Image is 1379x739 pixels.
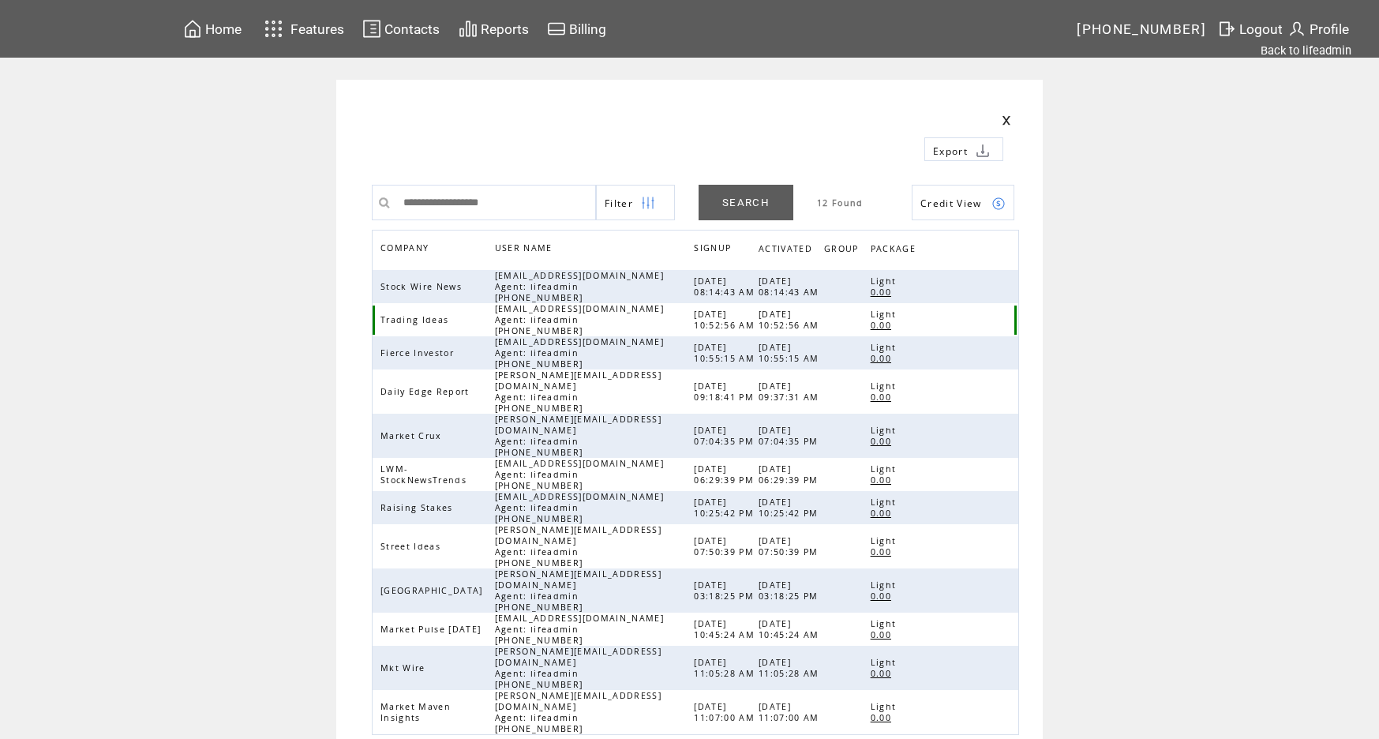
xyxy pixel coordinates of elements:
[759,342,823,364] span: [DATE] 10:55:15 AM
[495,238,556,261] span: USER NAME
[380,430,446,441] span: Market Crux
[1285,17,1351,41] a: Profile
[290,21,344,37] span: Features
[871,629,895,640] span: 0.00
[1217,19,1236,39] img: exit.svg
[759,497,823,519] span: [DATE] 10:25:42 PM
[694,463,758,486] span: [DATE] 06:29:39 PM
[380,243,433,253] a: COMPANY
[694,243,735,253] a: SIGNUP
[871,309,901,320] span: Light
[759,309,823,331] span: [DATE] 10:52:56 AM
[495,336,664,369] span: [EMAIL_ADDRESS][DOMAIN_NAME] Agent: lifeadmin [PHONE_NUMBER]
[759,238,820,261] a: ACTIVATED
[871,238,924,261] a: PACKAGE
[694,342,759,364] span: [DATE] 10:55:15 AM
[871,712,895,723] span: 0.00
[459,19,478,39] img: chart.svg
[871,463,901,475] span: Light
[694,701,759,723] span: [DATE] 11:07:00 AM
[694,618,759,640] span: [DATE] 10:45:24 AM
[871,546,895,557] span: 0.00
[569,21,606,37] span: Billing
[991,197,1006,211] img: credits.png
[759,276,823,298] span: [DATE] 08:14:43 AM
[183,19,202,39] img: home.svg
[871,497,901,508] span: Light
[871,657,901,668] span: Light
[824,239,863,262] span: GROUP
[871,381,901,392] span: Light
[759,657,823,679] span: [DATE] 11:05:28 AM
[495,243,556,253] a: USER NAME
[871,591,895,602] span: 0.00
[380,662,429,673] span: Mkt Wire
[759,580,823,602] span: [DATE] 03:18:25 PM
[495,690,661,734] span: [PERSON_NAME][EMAIL_ADDRESS][DOMAIN_NAME] Agent: lifeadmin [PHONE_NUMBER]
[495,303,664,336] span: [EMAIL_ADDRESS][DOMAIN_NAME] Agent: lifeadmin [PHONE_NUMBER]
[920,197,982,210] span: Show Credits View
[380,502,457,513] span: Raising Stakes
[871,618,901,629] span: Light
[1077,21,1206,37] span: [PHONE_NUMBER]
[759,381,823,403] span: [DATE] 09:37:31 AM
[495,270,664,303] span: [EMAIL_ADDRESS][DOMAIN_NAME] Agent: lifeadmin [PHONE_NUMBER]
[871,276,901,287] span: Light
[817,197,864,208] span: 12 Found
[933,144,968,158] span: Export to csv file
[759,463,823,486] span: [DATE] 06:29:39 PM
[871,701,901,712] span: Light
[380,347,458,358] span: Fierce Investor
[257,13,347,44] a: Features
[545,17,609,41] a: Billing
[694,657,759,679] span: [DATE] 11:05:28 AM
[380,701,451,723] span: Market Maven Insights
[380,585,487,596] span: [GEOGRAPHIC_DATA]
[1310,21,1349,37] span: Profile
[871,239,920,262] span: PACKAGE
[181,17,244,41] a: Home
[260,16,287,42] img: features.svg
[596,185,675,220] a: Filter
[495,646,661,690] span: [PERSON_NAME][EMAIL_ADDRESS][DOMAIN_NAME] Agent: lifeadmin [PHONE_NUMBER]
[699,185,793,220] a: SEARCH
[1239,21,1283,37] span: Logout
[759,535,823,557] span: [DATE] 07:50:39 PM
[495,613,664,646] span: [EMAIL_ADDRESS][DOMAIN_NAME] Agent: lifeadmin [PHONE_NUMBER]
[694,276,759,298] span: [DATE] 08:14:43 AM
[1261,43,1351,58] a: Back to lifeadmin
[759,239,816,262] span: ACTIVATED
[871,320,895,331] span: 0.00
[495,491,664,524] span: [EMAIL_ADDRESS][DOMAIN_NAME] Agent: lifeadmin [PHONE_NUMBER]
[976,144,990,158] img: download.png
[759,425,823,447] span: [DATE] 07:04:35 PM
[384,21,440,37] span: Contacts
[205,21,242,37] span: Home
[380,541,444,552] span: Street Ideas
[924,137,1003,161] a: Export
[871,425,901,436] span: Light
[694,497,758,519] span: [DATE] 10:25:42 PM
[495,414,661,458] span: [PERSON_NAME][EMAIL_ADDRESS][DOMAIN_NAME] Agent: lifeadmin [PHONE_NUMBER]
[380,386,474,397] span: Daily Edge Report
[824,238,867,261] a: GROUP
[871,508,895,519] span: 0.00
[547,19,566,39] img: creidtcard.svg
[694,309,759,331] span: [DATE] 10:52:56 AM
[694,425,758,447] span: [DATE] 07:04:35 PM
[641,186,655,221] img: filters.png
[871,580,901,591] span: Light
[481,21,529,37] span: Reports
[1287,19,1306,39] img: profile.svg
[759,701,823,723] span: [DATE] 11:07:00 AM
[1215,17,1285,41] a: Logout
[495,568,661,613] span: [PERSON_NAME][EMAIL_ADDRESS][DOMAIN_NAME] Agent: lifeadmin [PHONE_NUMBER]
[605,197,633,210] span: Show filters
[495,458,664,491] span: [EMAIL_ADDRESS][DOMAIN_NAME] Agent: lifeadmin [PHONE_NUMBER]
[871,342,901,353] span: Light
[871,392,895,403] span: 0.00
[871,353,895,364] span: 0.00
[694,580,758,602] span: [DATE] 03:18:25 PM
[912,185,1014,220] a: Credit View
[362,19,381,39] img: contacts.svg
